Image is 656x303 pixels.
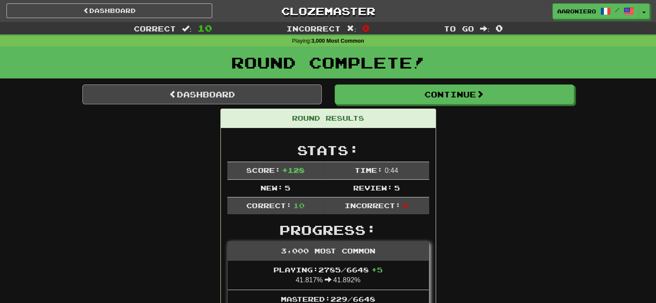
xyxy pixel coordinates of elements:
span: Time: [355,166,383,174]
a: Clozemaster [225,3,431,19]
span: 10 [198,23,212,33]
span: 5 [285,184,290,192]
span: : [480,25,490,32]
span: : [182,25,191,32]
span: Incorrect: [345,201,401,209]
span: Score: [246,166,280,174]
span: Correct [134,24,176,33]
h1: Round Complete! [3,54,653,71]
button: Continue [335,84,574,104]
a: Aaroniero / [552,3,639,19]
span: Incorrect [286,24,341,33]
span: 0 [362,23,370,33]
span: 0 [402,201,408,209]
h2: Stats: [227,143,429,157]
span: 5 [394,184,400,192]
span: To go [444,24,474,33]
span: Aaroniero [557,7,596,15]
span: 0 [496,23,503,33]
span: Mastered: 229 / 6648 [281,295,375,303]
div: 3,000 Most Common [228,242,429,261]
span: Review: [353,184,392,192]
span: / [615,7,619,13]
span: Playing: 2785 / 6648 [273,266,383,274]
a: Dashboard [6,3,212,18]
li: 41.817% 41.892% [228,261,429,290]
div: Round Results [221,109,436,128]
span: : [347,25,356,32]
h2: Progress: [227,223,429,237]
a: Dashboard [82,84,322,104]
span: + 5 [371,266,383,274]
strong: 3,000 Most Common [311,38,364,44]
span: New: [261,184,283,192]
span: + 128 [282,166,304,174]
span: 10 [293,201,304,209]
span: 0 : 44 [385,167,398,174]
span: Correct: [246,201,291,209]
